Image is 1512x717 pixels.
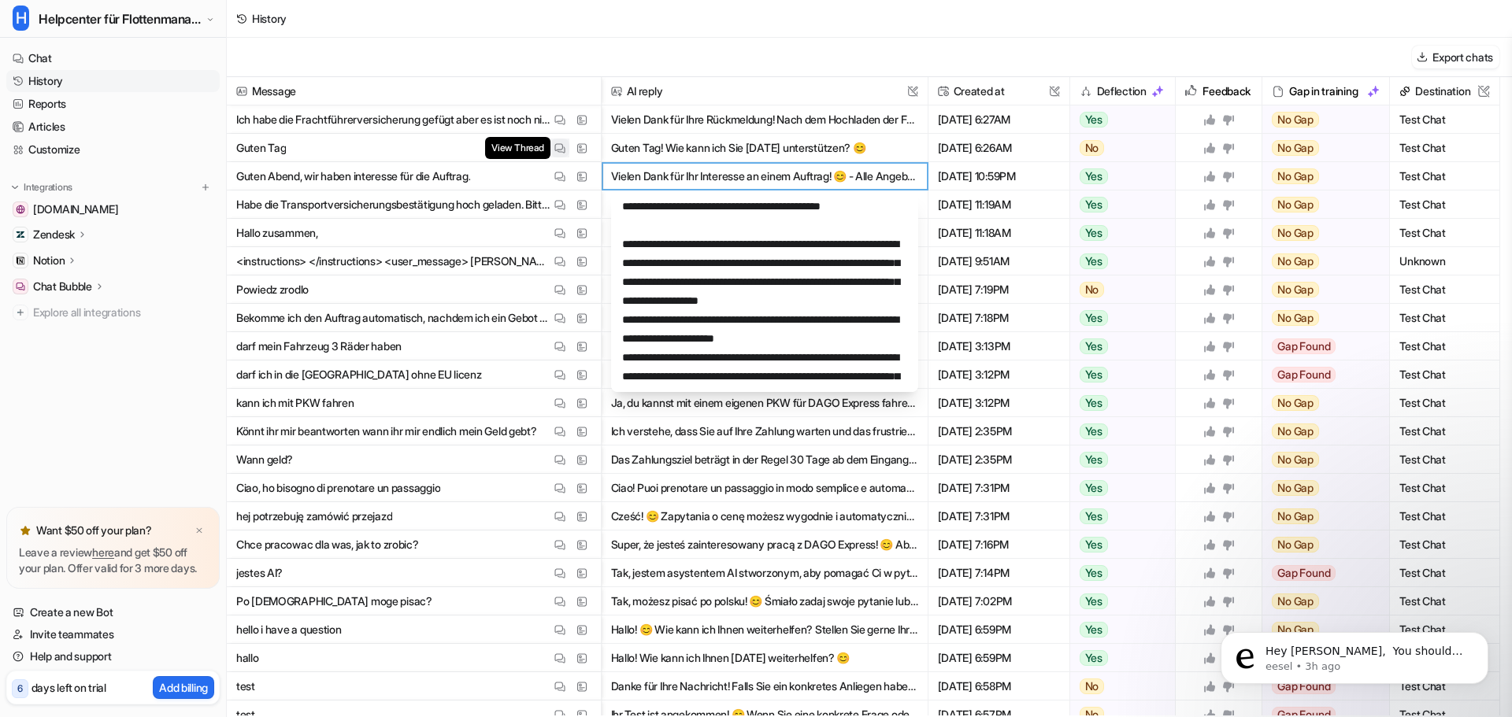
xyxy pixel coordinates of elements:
[1070,332,1167,360] button: Yes
[1262,134,1379,162] button: No Gap
[1080,367,1108,383] span: Yes
[1269,77,1383,105] div: Gap in training
[236,672,255,700] p: test
[935,474,1063,502] span: [DATE] 7:31PM
[92,545,114,559] a: here
[1070,247,1167,275] button: Yes
[1272,168,1319,184] span: No Gap
[33,300,213,325] span: Explore all integrations
[1262,162,1379,190] button: No Gap
[13,305,28,320] img: explore all integrations
[1070,502,1167,530] button: Yes
[1080,282,1105,298] span: No
[16,230,25,239] img: Zendesk
[31,679,106,696] p: days left on trial
[236,417,537,445] p: Könnt ihr mir beantworten wann ihr mir endlich mein Geld gebt?
[611,190,918,219] button: Vielen Dank für das Hochladen Ihrer Transportversicherungsbestätigung! Die Überprüfung Ihrer Unte...
[1070,474,1167,502] button: Yes
[935,332,1063,360] span: [DATE] 3:13PM
[1272,508,1319,524] span: No Gap
[24,181,72,194] p: Integrations
[236,559,283,587] p: jestes AI?
[608,77,921,105] span: AI reply
[6,70,220,92] a: History
[1396,474,1493,502] span: Test Chat
[935,615,1063,644] span: [DATE] 6:59PM
[1396,360,1493,389] span: Test Chat
[1080,650,1108,666] span: Yes
[1070,275,1167,304] button: No
[611,445,918,474] button: Das Zahlungsziel beträgt in der Regel 30 Tage ab dem Eingang aller korrekten und vollständigen Do...
[935,389,1063,417] span: [DATE] 3:12PM
[16,205,25,214] img: dagoexpress.com
[1262,417,1379,445] button: No Gap
[1080,678,1105,694] span: No
[1080,480,1108,496] span: Yes
[1262,445,1379,474] button: No Gap
[1272,225,1319,241] span: No Gap
[1080,338,1108,354] span: Yes
[1272,310,1319,326] span: No Gap
[611,474,918,502] button: Ciao! Puoi prenotare un passaggio in modo semplice e automatico tramite la nostra piattaforma. Ba...
[1070,672,1167,700] button: No
[1396,190,1493,219] span: Test Chat
[236,275,309,304] p: Powiedz zrodlo
[6,47,220,69] a: Chat
[1262,275,1379,304] button: No Gap
[1080,423,1108,439] span: Yes
[236,134,286,162] p: Guten Tag
[153,676,214,699] button: Add billing
[1396,332,1493,360] span: Test Chat
[1080,452,1108,468] span: Yes
[1070,615,1167,644] button: Yes
[1262,502,1379,530] button: No Gap
[13,6,29,31] span: H
[1197,599,1512,709] iframe: Intercom notifications message
[1070,587,1167,615] button: Yes
[1396,587,1493,615] span: Test Chat
[236,389,354,417] p: kann ich mit PKW fahren
[1272,338,1336,354] span: Gap Found
[1080,253,1108,269] span: Yes
[33,279,92,294] p: Chat Bubble
[1080,140,1105,156] span: No
[1272,140,1319,156] span: No Gap
[1262,360,1379,389] button: Gap Found
[1080,395,1108,411] span: Yes
[1080,112,1108,128] span: Yes
[1262,332,1379,360] button: Gap Found
[1272,593,1319,609] span: No Gap
[6,198,220,220] a: dagoexpress.com[DOMAIN_NAME]
[935,190,1063,219] span: [DATE] 11:19AM
[6,139,220,161] a: Customize
[6,179,77,195] button: Integrations
[1396,162,1493,190] span: Test Chat
[1396,219,1493,247] span: Test Chat
[1272,537,1319,553] span: No Gap
[611,389,918,417] button: Ja, du kannst mit einem eigenen PKW für DAGO Express fahren! 🚗 Wichtig ist: - Du benötigst ein ei...
[1396,417,1493,445] span: Test Chat
[935,644,1063,672] span: [DATE] 6:59PM
[1396,559,1493,587] span: Test Chat
[19,524,31,537] img: star
[1080,310,1108,326] span: Yes
[1070,219,1167,247] button: Yes
[935,530,1063,559] span: [DATE] 7:16PM
[1070,360,1167,389] button: Yes
[1262,247,1379,275] button: No Gap
[1097,77,1147,105] h2: Deflection
[1396,445,1493,474] span: Test Chat
[33,253,65,268] p: Notion
[236,474,440,502] p: Ciao, ho bisogno di prenotare un passaggio
[935,445,1063,474] span: [DATE] 2:35PM
[236,105,550,134] p: Ich habe die Frachtführerversicherung gefügt aber es ist noch nicht bestätigt?
[611,644,918,672] button: Hallo! Wie kann ich Ihnen [DATE] weiterhelfen? 😊
[1396,105,1493,134] span: Test Chat
[6,601,220,623] a: Create a new Bot
[935,672,1063,700] span: [DATE] 6:58PM
[6,116,220,138] a: Articles
[236,445,293,474] p: Wann geld?
[1272,282,1319,298] span: No Gap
